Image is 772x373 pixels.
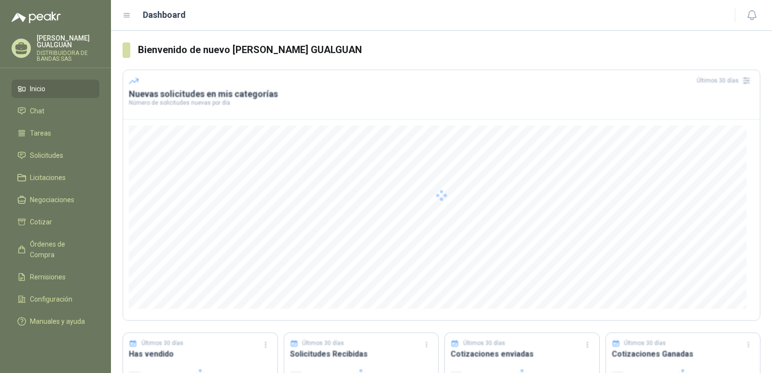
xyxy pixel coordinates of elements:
[37,50,99,62] p: DISTRIBUIDORA DE BANDAS SAS
[30,106,44,116] span: Chat
[30,316,85,327] span: Manuales y ayuda
[143,8,186,22] h1: Dashboard
[12,213,99,231] a: Cotizar
[30,194,74,205] span: Negociaciones
[30,239,90,260] span: Órdenes de Compra
[138,42,760,57] h3: Bienvenido de nuevo [PERSON_NAME] GUALGUAN
[12,146,99,165] a: Solicitudes
[12,102,99,120] a: Chat
[12,312,99,331] a: Manuales y ayuda
[30,172,66,183] span: Licitaciones
[12,290,99,308] a: Configuración
[30,128,51,138] span: Tareas
[12,124,99,142] a: Tareas
[12,12,61,23] img: Logo peakr
[30,150,63,161] span: Solicitudes
[37,35,99,48] p: [PERSON_NAME] GUALGUAN
[30,272,66,282] span: Remisiones
[30,217,52,227] span: Cotizar
[12,80,99,98] a: Inicio
[12,168,99,187] a: Licitaciones
[30,294,72,304] span: Configuración
[12,191,99,209] a: Negociaciones
[12,235,99,264] a: Órdenes de Compra
[12,268,99,286] a: Remisiones
[30,83,45,94] span: Inicio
